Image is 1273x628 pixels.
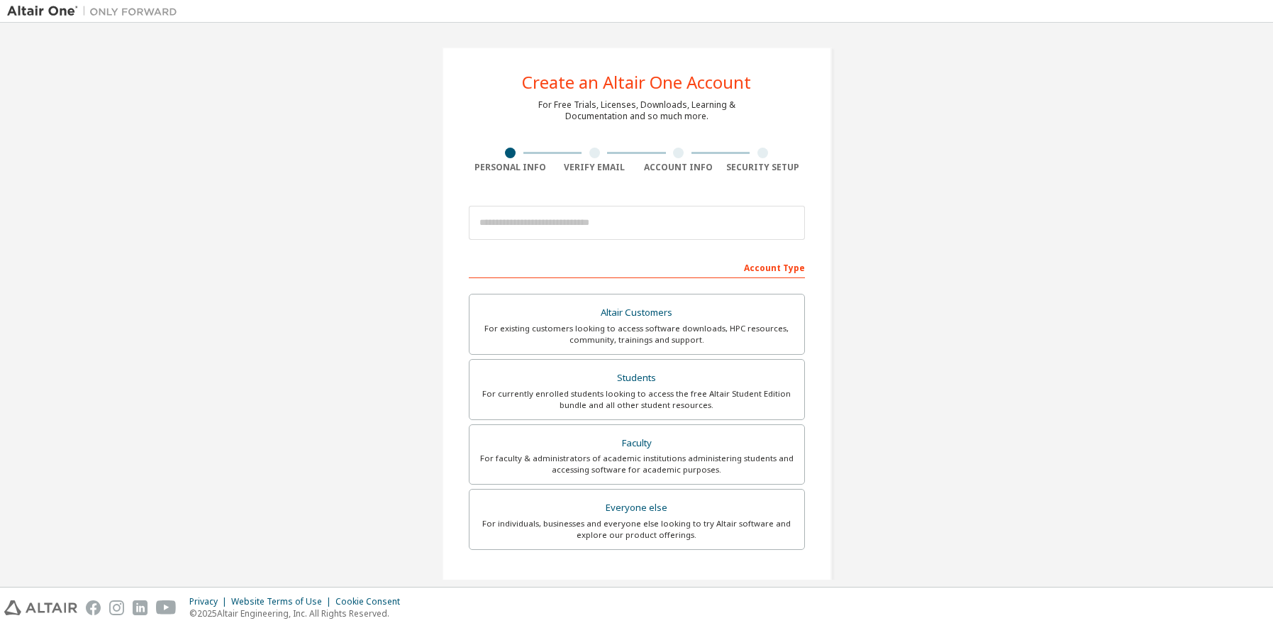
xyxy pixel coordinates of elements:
img: facebook.svg [86,600,101,615]
div: For currently enrolled students looking to access the free Altair Student Edition bundle and all ... [478,388,796,411]
img: altair_logo.svg [4,600,77,615]
img: Altair One [7,4,184,18]
div: For individuals, businesses and everyone else looking to try Altair software and explore our prod... [478,518,796,541]
div: Cookie Consent [335,596,408,607]
div: Create an Altair One Account [522,74,751,91]
div: Security Setup [721,162,805,173]
div: For faculty & administrators of academic institutions administering students and accessing softwa... [478,453,796,475]
div: Privacy [189,596,231,607]
div: For Free Trials, Licenses, Downloads, Learning & Documentation and so much more. [538,99,735,122]
div: Your Profile [469,571,805,594]
div: Students [478,368,796,388]
div: Everyone else [478,498,796,518]
img: instagram.svg [109,600,124,615]
div: Personal Info [469,162,553,173]
div: Website Terms of Use [231,596,335,607]
div: Account Type [469,255,805,278]
p: © 2025 Altair Engineering, Inc. All Rights Reserved. [189,607,408,619]
div: Altair Customers [478,303,796,323]
div: Faculty [478,434,796,453]
div: Verify Email [552,162,637,173]
div: For existing customers looking to access software downloads, HPC resources, community, trainings ... [478,323,796,346]
div: Account Info [637,162,721,173]
img: linkedin.svg [133,600,148,615]
img: youtube.svg [156,600,177,615]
